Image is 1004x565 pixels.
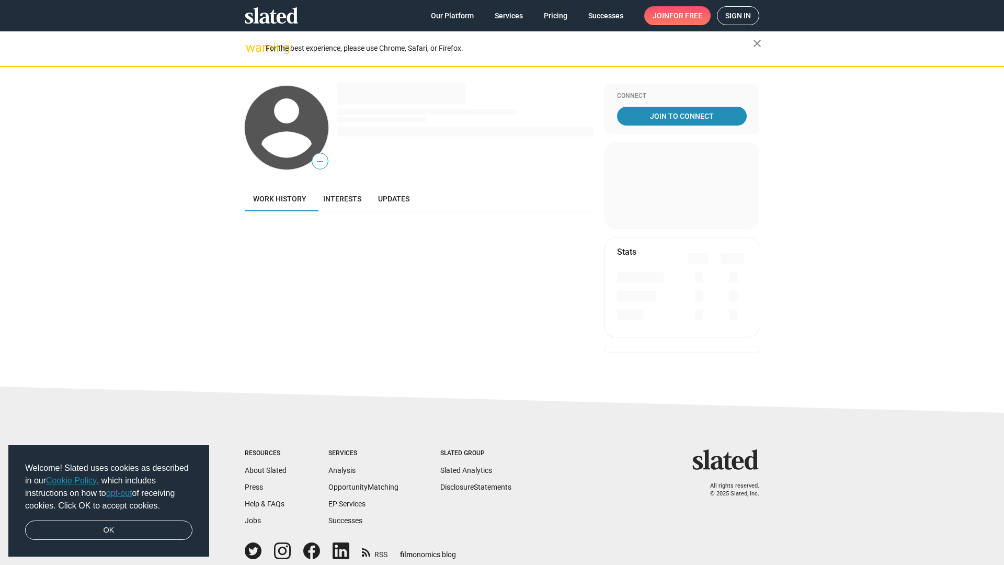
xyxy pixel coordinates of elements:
[328,466,356,474] a: Analysis
[544,6,567,25] span: Pricing
[106,489,132,498] a: opt-out
[246,41,258,54] mat-icon: warning
[644,6,711,25] a: Joinfor free
[362,544,387,560] a: RSS
[653,6,702,25] span: Join
[400,541,456,560] a: filmonomics blog
[617,246,636,257] mat-card-title: Stats
[725,7,751,25] span: Sign in
[245,500,284,508] a: Help & FAQs
[486,6,531,25] a: Services
[266,41,753,55] div: For the best experience, please use Chrome, Safari, or Firefox.
[8,445,209,557] div: cookieconsent
[400,550,413,559] span: film
[312,155,328,168] span: —
[440,466,492,474] a: Slated Analytics
[378,195,409,203] span: Updates
[535,6,576,25] a: Pricing
[245,186,315,211] a: Work history
[328,516,362,525] a: Successes
[328,483,398,491] a: OpportunityMatching
[617,92,747,100] div: Connect
[245,483,263,491] a: Press
[46,476,97,485] a: Cookie Policy
[25,462,192,512] span: Welcome! Slated uses cookies as described in our , which includes instructions on how to of recei...
[328,449,398,458] div: Services
[245,466,287,474] a: About Slated
[495,6,523,25] span: Services
[423,6,482,25] a: Our Platform
[440,449,511,458] div: Slated Group
[370,186,418,211] a: Updates
[440,483,511,491] a: DisclosureStatements
[580,6,632,25] a: Successes
[253,195,306,203] span: Work history
[751,37,763,50] mat-icon: close
[245,449,287,458] div: Resources
[619,107,745,126] span: Join To Connect
[328,500,366,508] a: EP Services
[699,482,759,498] p: All rights reserved. © 2025 Slated, Inc.
[315,186,370,211] a: Interests
[717,6,759,25] a: Sign in
[431,6,474,25] span: Our Platform
[669,6,702,25] span: for free
[245,516,261,525] a: Jobs
[25,521,192,540] a: dismiss cookie message
[617,107,747,126] a: Join To Connect
[588,6,623,25] span: Successes
[323,195,361,203] span: Interests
